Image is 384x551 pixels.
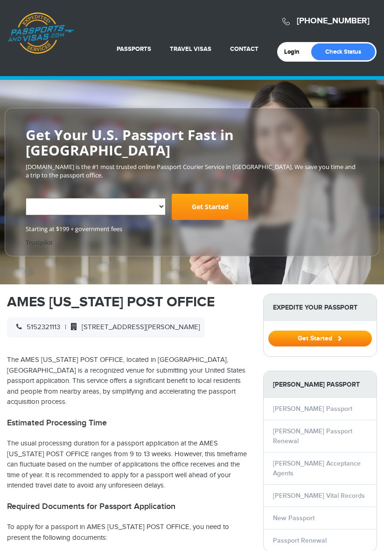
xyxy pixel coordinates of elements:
a: Travel Visas [170,45,211,53]
span: Starting at $199 + government fees [26,225,358,233]
h1: AMES [US_STATE] POST OFFICE [7,294,249,311]
span: [STREET_ADDRESS][PERSON_NAME] [66,323,200,331]
p: The AMES [US_STATE] POST OFFICE, located in [GEOGRAPHIC_DATA], [GEOGRAPHIC_DATA] is a recognized ... [7,355,249,408]
a: Contact [230,45,258,53]
h2: Estimated Processing Time [7,418,249,428]
h2: Get Your U.S. Passport Fast in [GEOGRAPHIC_DATA] [26,127,358,158]
a: Passports & [DOMAIN_NAME] [7,12,74,54]
a: Passports [117,45,151,53]
span: 5152321113 [12,323,60,331]
strong: Expedite Your Passport [264,294,377,321]
a: Passport Renewal [273,537,327,544]
a: [PERSON_NAME] Passport [273,405,352,413]
button: Get Started [268,331,372,346]
a: Login [284,48,306,56]
a: [PERSON_NAME] Vital Records [273,492,365,500]
a: New Passport [273,514,314,522]
p: To apply for a passport in AMES [US_STATE] POST OFFICE, you need to present the following documents: [7,522,249,543]
a: Check Status [311,43,375,60]
strong: [PERSON_NAME] Passport [264,371,377,398]
a: [PERSON_NAME] Acceptance Agents [273,459,361,477]
a: [PHONE_NUMBER] [297,16,370,26]
div: | [7,318,205,338]
a: Get Started [172,194,248,220]
h2: Required Documents for Passport Application [7,502,249,512]
a: [PERSON_NAME] Passport Renewal [273,427,352,445]
p: [DOMAIN_NAME] is the #1 most trusted online Passport Courier Service in [GEOGRAPHIC_DATA]. We sav... [26,162,358,180]
a: Get Started [268,334,372,342]
a: Trustpilot [26,238,53,247]
p: The usual processing duration for a passport application at the AMES [US_STATE] POST OFFICE range... [7,438,249,491]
